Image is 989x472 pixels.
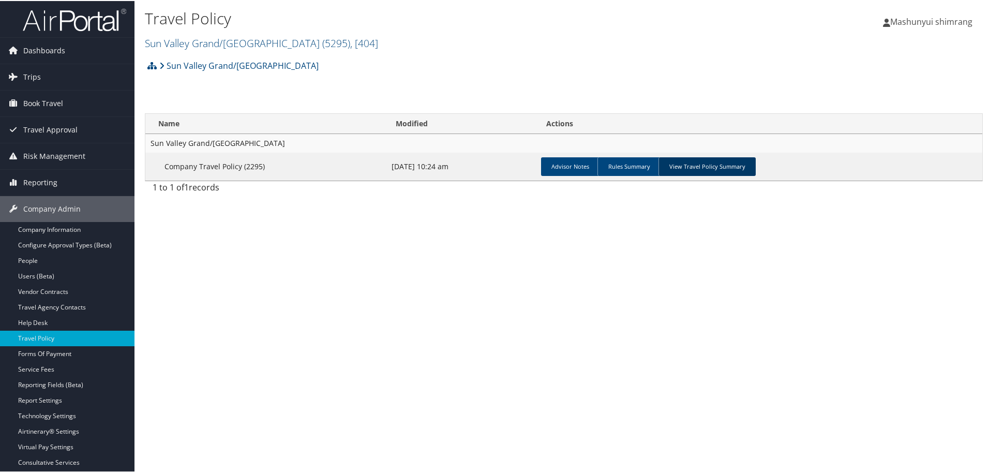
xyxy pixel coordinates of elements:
[23,142,85,168] span: Risk Management
[350,35,378,49] span: , [ 404 ]
[23,90,63,115] span: Book Travel
[145,35,378,49] a: Sun Valley Grand/[GEOGRAPHIC_DATA]
[386,113,537,133] th: Modified: activate to sort column ascending
[23,169,57,195] span: Reporting
[145,7,703,28] h1: Travel Policy
[537,113,982,133] th: Actions
[23,63,41,89] span: Trips
[658,156,756,175] a: View Travel Policy Summary
[23,116,78,142] span: Travel Approval
[145,133,982,152] td: Sun Valley Grand/[GEOGRAPHIC_DATA]
[597,156,661,175] a: Rules Summary
[541,156,600,175] a: Advisor Notes
[890,15,972,26] span: Mashunyui shimrang
[23,37,65,63] span: Dashboards
[883,5,983,36] a: Mashunyui shimrang
[153,180,347,198] div: 1 to 1 of records
[145,113,386,133] th: Name: activate to sort column ascending
[145,152,386,180] td: Company Travel Policy (2295)
[23,7,126,31] img: airportal-logo.png
[23,195,81,221] span: Company Admin
[322,35,350,49] span: ( 5295 )
[386,152,537,180] td: [DATE] 10:24 am
[159,54,319,75] a: Sun Valley Grand/[GEOGRAPHIC_DATA]
[184,181,189,192] span: 1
